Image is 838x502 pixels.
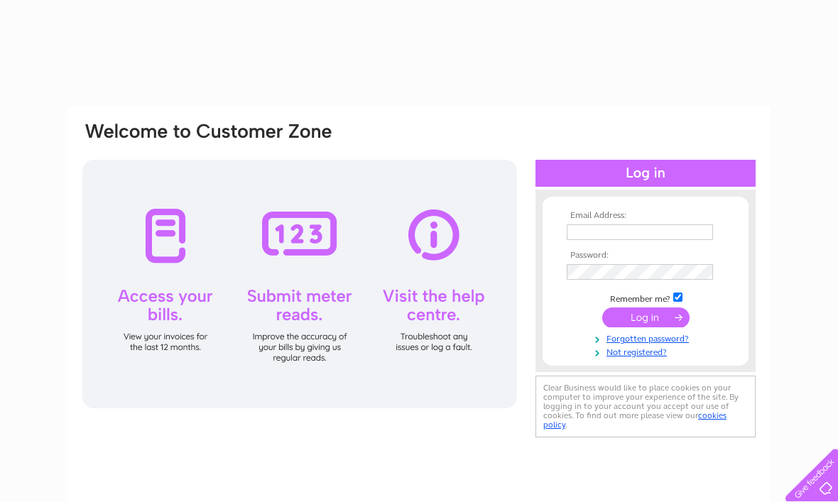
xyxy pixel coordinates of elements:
div: Clear Business would like to place cookies on your computer to improve your experience of the sit... [535,376,756,437]
input: Submit [602,307,690,327]
a: Forgotten password? [567,331,728,344]
a: Not registered? [567,344,728,358]
th: Password: [563,251,728,261]
th: Email Address: [563,211,728,221]
a: cookies policy [543,410,727,430]
td: Remember me? [563,290,728,305]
